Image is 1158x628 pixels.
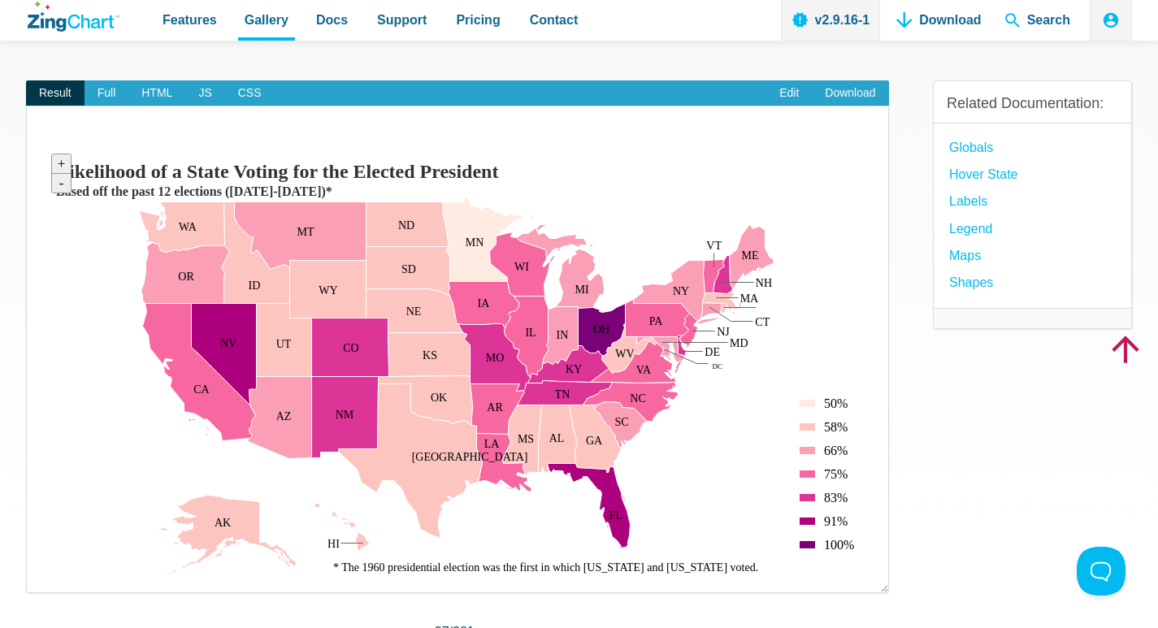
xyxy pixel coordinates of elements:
a: Download [812,80,888,106]
span: HTML [128,80,185,106]
span: Docs [316,9,348,31]
span: Features [163,9,217,31]
a: Edit [766,80,812,106]
a: Legend [949,218,992,240]
a: Maps [949,245,981,266]
span: JS [185,80,224,106]
span: Result [26,80,85,106]
span: Gallery [245,9,288,31]
a: Labels [949,190,987,212]
span: Support [377,9,427,31]
a: globals [949,136,993,158]
a: hover state [949,163,1017,185]
h3: Related Documentation: [947,94,1118,113]
iframe: Toggle Customer Support [1077,547,1125,596]
span: Contact [530,9,579,31]
span: Pricing [456,9,500,31]
a: Shapes [949,271,993,293]
span: CSS [225,80,275,106]
span: Full [85,80,129,106]
div: ​ [26,106,889,592]
a: ZingChart Logo. Click to return to the homepage [28,2,119,32]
